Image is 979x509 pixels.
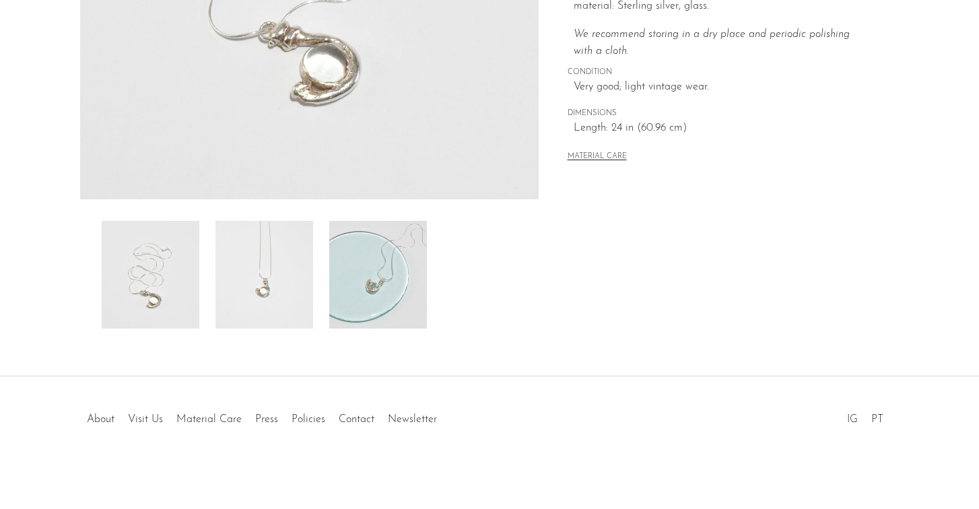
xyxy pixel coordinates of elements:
[255,414,278,425] a: Press
[574,29,850,57] i: We recommend storing in a dry place and periodic polishing with a cloth.
[574,120,871,137] span: Length: 24 in (60.96 cm)
[840,403,890,429] ul: Social Medias
[871,414,883,425] a: PT
[87,414,114,425] a: About
[215,221,313,329] img: Glass Cabochon Pendant Necklace
[568,152,627,162] button: MATERIAL CARE
[568,67,871,79] span: CONDITION
[292,414,325,425] a: Policies
[574,79,871,96] span: Very good; light vintage wear.
[102,221,199,329] img: Glass Cabochon Pendant Necklace
[329,221,427,329] img: Glass Cabochon Pendant Necklace
[176,414,242,425] a: Material Care
[568,108,871,120] span: DIMENSIONS
[128,414,163,425] a: Visit Us
[339,414,374,425] a: Contact
[847,414,858,425] a: IG
[80,403,444,429] ul: Quick links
